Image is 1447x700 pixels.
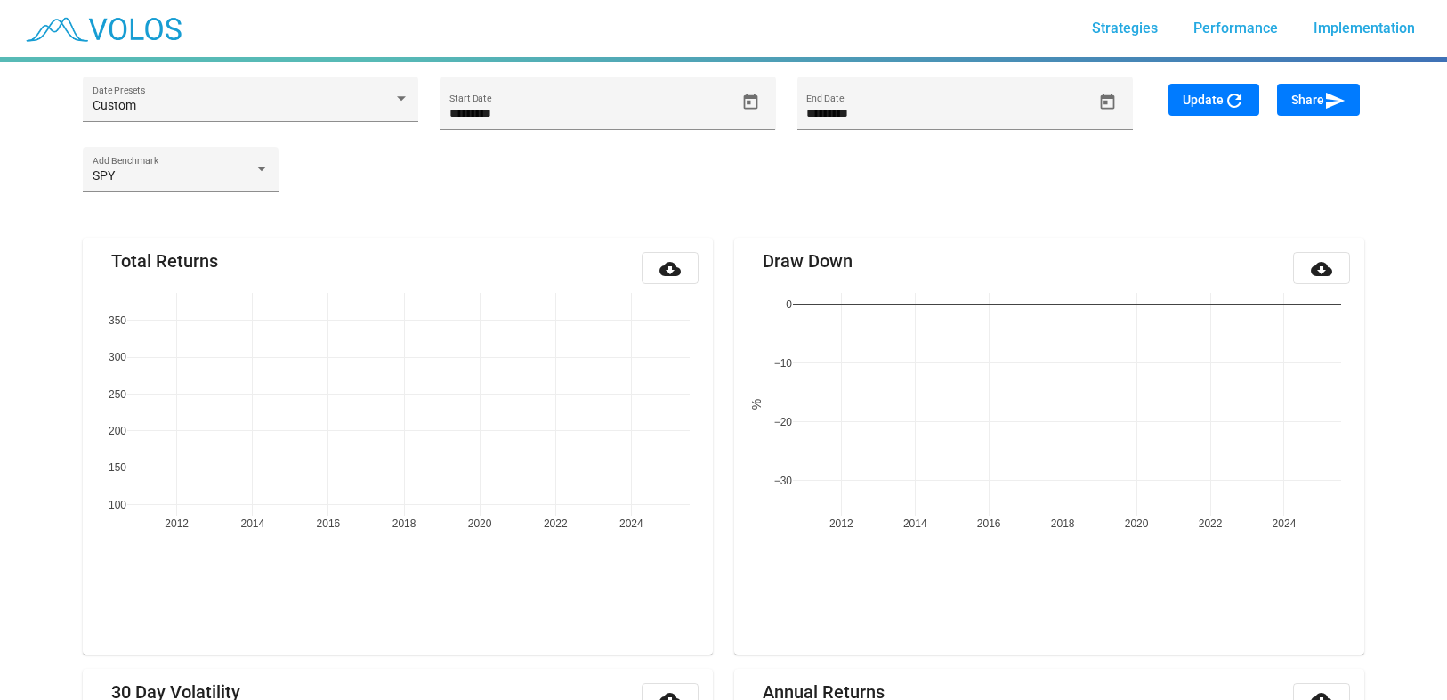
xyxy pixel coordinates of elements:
button: Share [1277,84,1360,116]
span: Share [1291,93,1346,107]
img: blue_transparent.png [14,6,190,51]
mat-icon: cloud_download [659,258,681,280]
mat-card-title: Draw Down [763,252,853,270]
mat-card-title: Total Returns [111,252,218,270]
mat-icon: send [1324,90,1346,111]
mat-icon: cloud_download [1311,258,1332,280]
span: Performance [1193,20,1278,37]
button: Open calendar [735,86,766,118]
a: Strategies [1078,12,1172,45]
a: Performance [1179,12,1292,45]
a: Implementation [1299,12,1429,45]
mat-icon: refresh [1224,90,1245,111]
button: Open calendar [1092,86,1123,118]
span: SPY [93,168,115,183]
button: Update [1168,84,1259,116]
span: Implementation [1314,20,1415,37]
span: Custom [93,98,136,112]
span: Update [1183,93,1245,107]
span: Strategies [1092,20,1158,37]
